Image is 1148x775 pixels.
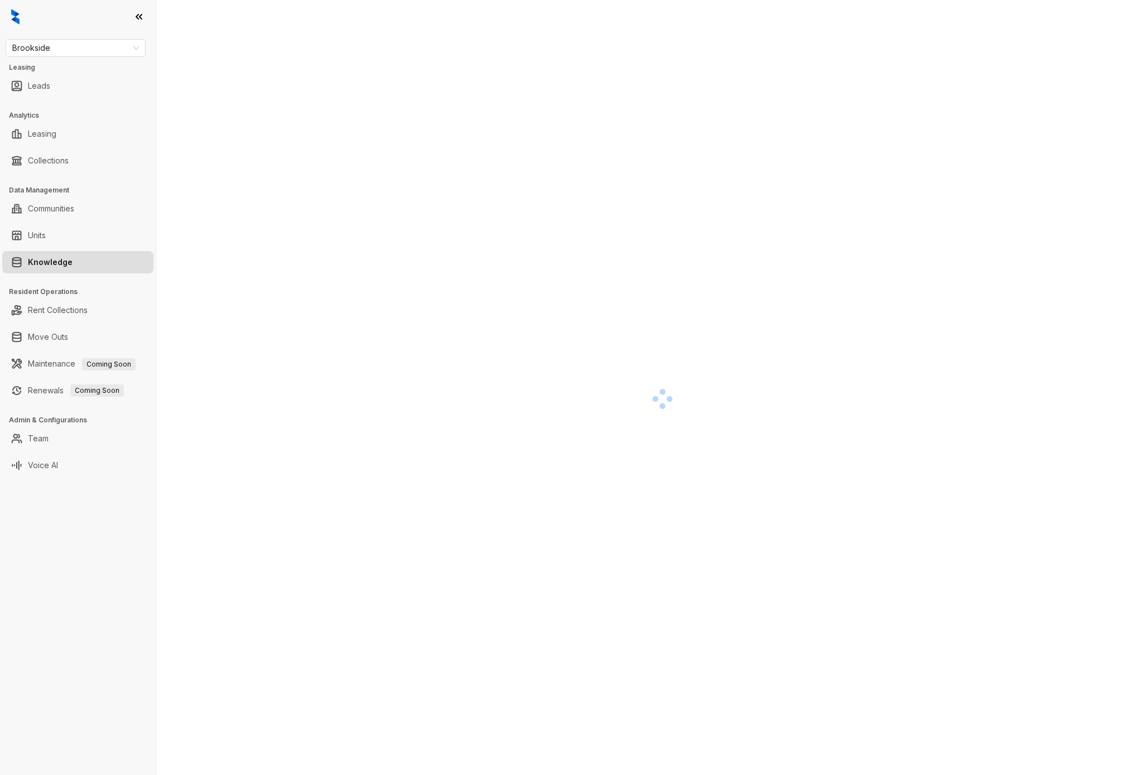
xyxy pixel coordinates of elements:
[2,326,153,348] li: Move Outs
[2,251,153,273] li: Knowledge
[82,358,136,370] span: Coming Soon
[28,427,49,450] a: Team
[28,326,68,348] a: Move Outs
[2,379,153,402] li: Renewals
[2,75,153,97] li: Leads
[2,123,153,145] li: Leasing
[2,150,153,172] li: Collections
[2,353,153,375] li: Maintenance
[9,110,156,121] h3: Analytics
[28,299,88,321] a: Rent Collections
[2,198,153,220] li: Communities
[28,150,69,172] a: Collections
[28,198,74,220] a: Communities
[2,224,153,247] li: Units
[2,299,153,321] li: Rent Collections
[28,251,73,273] a: Knowledge
[28,379,124,402] a: RenewalsComing Soon
[70,384,124,397] span: Coming Soon
[9,415,156,425] h3: Admin & Configurations
[11,9,20,25] img: logo
[12,40,139,56] span: Brookside
[28,123,56,145] a: Leasing
[9,185,156,195] h3: Data Management
[28,454,58,476] a: Voice AI
[28,75,50,97] a: Leads
[9,62,156,73] h3: Leasing
[28,224,46,247] a: Units
[2,427,153,450] li: Team
[9,287,156,297] h3: Resident Operations
[2,454,153,476] li: Voice AI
